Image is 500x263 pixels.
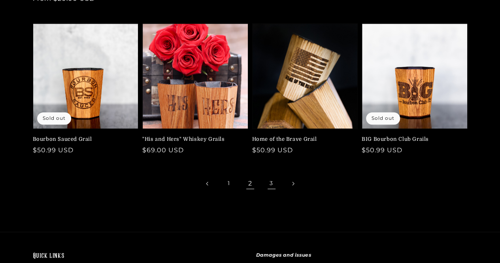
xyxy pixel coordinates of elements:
[33,252,244,261] h2: Quick links
[284,175,302,192] a: Next page
[362,136,463,143] a: BIG Bourbon Club Grails
[242,175,259,192] span: Page 2
[33,136,134,143] a: Bourbon Sauced Grail
[199,175,216,192] a: Previous page
[252,136,353,143] a: Home of the Brave Grail
[220,175,238,192] a: Page 1
[142,136,243,143] a: "His and Hers" Whiskey Grails
[33,175,468,192] nav: Pagination
[263,175,280,192] a: Page 3
[256,252,311,258] strong: Damages and issues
